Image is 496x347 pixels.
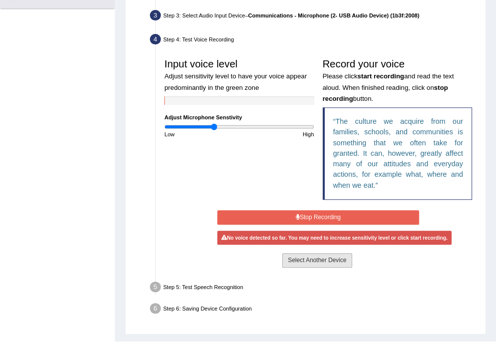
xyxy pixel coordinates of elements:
h3: Record your voice [323,58,472,103]
b: Communications - Microphone (2- USB Audio Device) (1b3f:2008) [248,12,420,18]
div: High [239,130,318,138]
h3: Input voice level [164,58,314,92]
b: start recording [357,72,404,80]
q: The culture we acquire from our families, schools, and communities is something that we often tak... [333,117,463,189]
div: Step 6: Saving Device Configuration [146,301,482,319]
div: Step 5: Test Speech Recognition [146,279,482,298]
small: Adjust sensitivity level to have your voice appear predominantly in the green zone [164,72,307,91]
div: Step 4: Test Voice Recording [146,31,482,50]
span: – [245,12,420,18]
div: Step 3: Select Audio Input Device [146,7,482,26]
div: Low [160,130,239,138]
button: Stop Recording [217,210,420,225]
button: Select Another Device [282,253,352,268]
label: Adjust Microphone Senstivity [164,113,242,121]
small: Please click and read the text aloud. When finished reading, click on button. [323,72,454,102]
div: No voice detected so far. You may need to increase sensitivity level or click start recording. [217,231,452,245]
